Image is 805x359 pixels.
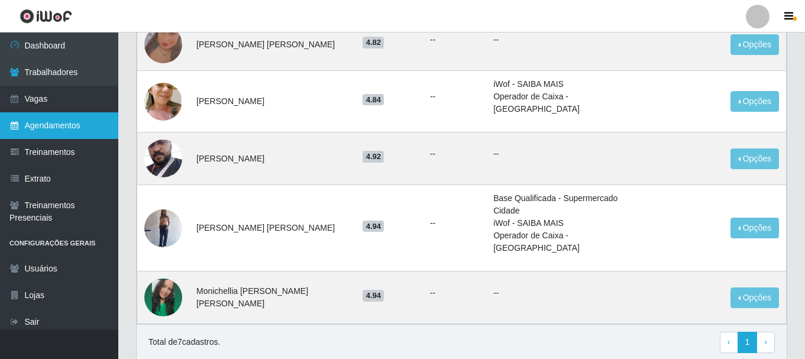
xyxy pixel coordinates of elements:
[730,287,779,308] button: Opções
[189,132,355,185] td: [PERSON_NAME]
[720,332,775,353] nav: pagination
[730,34,779,55] button: Opções
[730,148,779,169] button: Opções
[144,203,182,253] img: 1749335518996.jpeg
[430,34,479,46] ul: --
[148,336,220,348] p: Total de 7 cadastros.
[430,217,479,229] ul: --
[363,94,384,106] span: 4.84
[493,78,636,90] li: iWof - SAIBA MAIS
[730,218,779,238] button: Opções
[144,264,182,331] img: 1747944064158.jpeg
[493,229,636,254] li: Operador de Caixa - [GEOGRAPHIC_DATA]
[493,34,636,46] p: --
[756,332,775,353] a: Next
[493,217,636,229] li: iWof - SAIBA MAIS
[493,148,636,160] p: --
[363,151,384,163] span: 4.92
[430,287,479,299] ul: --
[189,185,355,271] td: [PERSON_NAME] [PERSON_NAME]
[363,221,384,232] span: 4.94
[430,148,479,160] ul: --
[764,337,767,347] span: ›
[144,127,182,190] img: 1750076260197.jpeg
[493,192,636,217] li: Base Qualificada - Supermercado Cidade
[189,271,355,324] td: Monichellia [PERSON_NAME] [PERSON_NAME]
[189,18,355,71] td: [PERSON_NAME] [PERSON_NAME]
[144,66,182,137] img: 1752702642595.jpeg
[430,90,479,103] ul: --
[738,332,758,353] a: 1
[20,9,72,24] img: CoreUI Logo
[363,290,384,302] span: 4.94
[730,91,779,112] button: Opções
[144,2,182,86] img: 1747189507443.jpeg
[720,332,738,353] a: Previous
[493,90,636,115] li: Operador de Caixa - [GEOGRAPHIC_DATA]
[363,37,384,48] span: 4.82
[493,287,636,299] p: --
[189,71,355,132] td: [PERSON_NAME]
[728,337,730,347] span: ‹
